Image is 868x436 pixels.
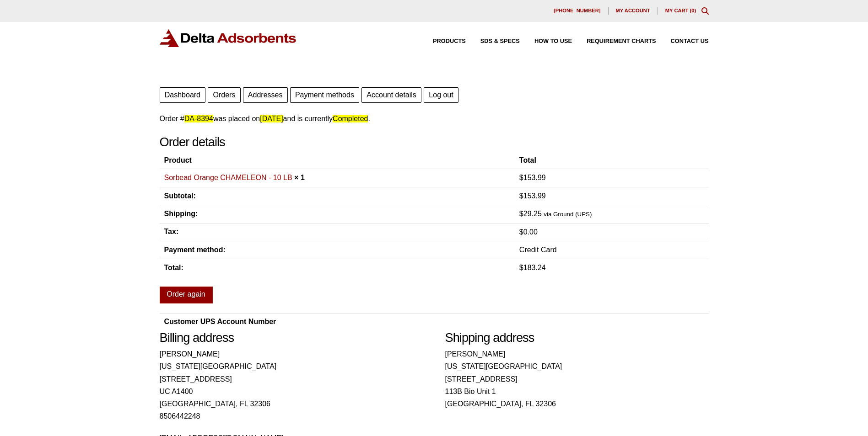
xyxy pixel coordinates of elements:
[519,264,546,271] span: 183.24
[294,174,305,181] strong: × 1
[519,264,523,271] span: $
[671,38,709,44] span: Contact Us
[544,211,592,218] small: via Ground (UPS)
[160,287,213,304] a: Order again
[290,87,359,103] a: Payment methods
[160,87,206,103] a: Dashboard
[519,192,523,200] span: $
[445,330,709,346] h2: Shipping address
[519,210,523,218] span: $
[534,38,572,44] span: How to Use
[160,152,515,169] th: Product
[208,87,240,103] a: Orders
[424,87,458,103] a: Log out
[164,174,292,181] a: Sorbead Orange CHAMELEON - 10 LB
[160,135,709,150] h2: Order details
[160,410,423,422] p: 8506442248
[519,174,523,181] span: $
[418,38,466,44] a: Products
[160,314,670,330] th: Customer UPS Account Number
[184,115,213,122] mark: DA-8394
[665,8,696,13] a: My Cart (0)
[160,85,709,103] nav: Account pages
[656,38,709,44] a: Contact Us
[160,223,515,241] th: Tax:
[554,8,601,13] span: [PHONE_NUMBER]
[466,38,520,44] a: SDS & SPECS
[445,348,709,410] address: [PERSON_NAME] [US_STATE][GEOGRAPHIC_DATA] [STREET_ADDRESS] 113B Bio Unit 1 [GEOGRAPHIC_DATA], FL ...
[691,8,694,13] span: 0
[480,38,520,44] span: SDS & SPECS
[519,210,542,218] span: 29.25
[572,38,656,44] a: Requirement Charts
[160,330,423,346] h2: Billing address
[515,152,709,169] th: Total
[520,38,572,44] a: How to Use
[515,241,709,259] td: Credit Card
[519,174,546,181] bdi: 153.99
[160,259,515,277] th: Total:
[260,115,283,122] mark: [DATE]
[160,29,297,47] img: Delta Adsorbents
[609,7,658,15] a: My account
[160,187,515,205] th: Subtotal:
[160,205,515,223] th: Shipping:
[616,8,650,13] span: My account
[519,192,546,200] span: 153.99
[701,7,709,15] div: Toggle Modal Content
[519,228,538,236] span: 0.00
[160,241,515,259] th: Payment method:
[587,38,656,44] span: Requirement Charts
[546,7,609,15] a: [PHONE_NUMBER]
[361,87,421,103] a: Account details
[519,228,523,236] span: $
[160,112,709,125] p: Order # was placed on and is currently .
[333,115,368,122] mark: Completed
[243,87,288,103] a: Addresses
[433,38,466,44] span: Products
